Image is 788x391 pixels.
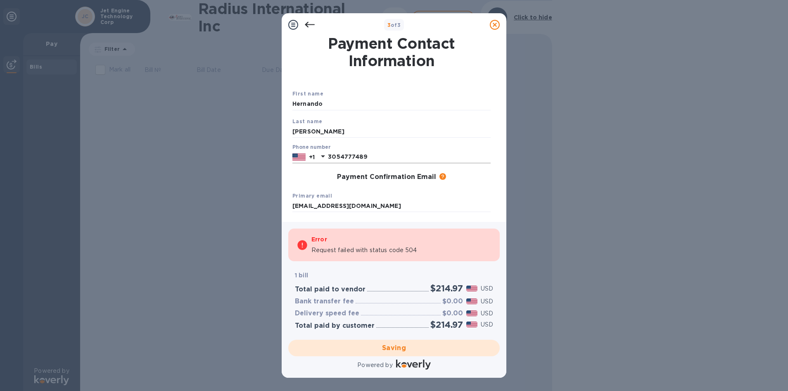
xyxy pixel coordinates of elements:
[295,298,354,305] h3: Bank transfer fee
[466,286,477,291] img: USD
[387,22,391,28] span: 3
[430,319,463,330] h2: $214.97
[481,297,493,306] p: USD
[295,322,375,330] h3: Total paid by customer
[442,310,463,317] h3: $0.00
[328,151,491,163] input: Enter your phone number
[292,125,491,138] input: Enter your last name
[337,173,436,181] h3: Payment Confirmation Email
[466,322,477,327] img: USD
[292,153,306,162] img: US
[481,309,493,318] p: USD
[357,361,392,370] p: Powered by
[292,193,332,199] b: Primary email
[311,236,327,243] b: Error
[387,22,401,28] b: of 3
[442,298,463,305] h3: $0.00
[311,246,417,255] p: Request failed with status code 504
[292,118,323,124] b: Last name
[481,320,493,329] p: USD
[292,91,323,97] b: First name
[292,35,491,69] h1: Payment Contact Information
[430,283,463,293] h2: $214.97
[292,200,491,212] input: Enter your primary name
[481,284,493,293] p: USD
[466,310,477,316] img: USD
[295,272,308,279] b: 1 bill
[309,153,315,161] p: +1
[295,286,366,293] h3: Total paid to vendor
[292,98,491,110] input: Enter your first name
[295,310,359,317] h3: Delivery speed fee
[466,298,477,304] img: USD
[396,360,431,370] img: Logo
[292,145,330,150] label: Phone number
